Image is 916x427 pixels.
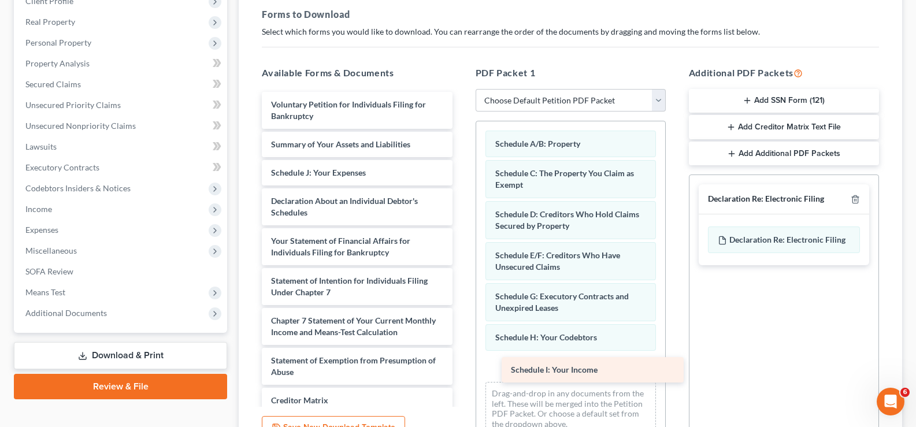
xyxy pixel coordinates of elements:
span: Schedule A/B: Property [495,139,580,148]
span: Declaration About an Individual Debtor's Schedules [271,196,418,217]
a: Secured Claims [16,74,227,95]
button: Add Additional PDF Packets [689,142,879,166]
button: Add Creditor Matrix Text File [689,115,879,139]
span: Your Statement of Financial Affairs for Individuals Filing for Bankruptcy [271,236,410,257]
span: Executory Contracts [25,162,99,172]
span: Statement of Exemption from Presumption of Abuse [271,355,436,377]
button: Add SSN Form (121) [689,89,879,113]
a: Unsecured Nonpriority Claims [16,116,227,136]
span: Unsecured Nonpriority Claims [25,121,136,131]
span: Statement of Intention for Individuals Filing Under Chapter 7 [271,276,428,297]
span: Declaration Re: Electronic Filing [729,235,845,244]
a: Executory Contracts [16,157,227,178]
span: Codebtors Insiders & Notices [25,183,131,193]
h5: Forms to Download [262,8,879,21]
a: Unsecured Priority Claims [16,95,227,116]
span: Schedule J: Your Expenses [271,168,366,177]
a: Property Analysis [16,53,227,74]
span: Summary of Your Assets and Liabilities [271,139,410,149]
span: Schedule C: The Property You Claim as Exempt [495,168,634,190]
span: Schedule E/F: Creditors Who Have Unsecured Claims [495,250,620,272]
span: Means Test [25,287,65,297]
span: Additional Documents [25,308,107,318]
h5: Available Forms & Documents [262,66,452,80]
span: Miscellaneous [25,246,77,255]
a: SOFA Review [16,261,227,282]
span: Creditor Matrix [271,395,328,405]
span: Personal Property [25,38,91,47]
span: Property Analysis [25,58,90,68]
span: Expenses [25,225,58,235]
span: 6 [900,388,910,397]
span: Unsecured Priority Claims [25,100,121,110]
span: Schedule D: Creditors Who Hold Claims Secured by Property [495,209,639,231]
p: Select which forms you would like to download. You can rearrange the order of the documents by dr... [262,26,879,38]
span: Income [25,204,52,214]
h5: Additional PDF Packets [689,66,879,80]
span: Secured Claims [25,79,81,89]
h5: PDF Packet 1 [476,66,666,80]
span: SOFA Review [25,266,73,276]
a: Review & File [14,374,227,399]
span: Schedule H: Your Codebtors [495,332,597,342]
a: Download & Print [14,342,227,369]
span: Voluntary Petition for Individuals Filing for Bankruptcy [271,99,426,121]
span: Chapter 7 Statement of Your Current Monthly Income and Means-Test Calculation [271,315,436,337]
span: Real Property [25,17,75,27]
span: Schedule I: Your Income [511,365,598,374]
span: Schedule G: Executory Contracts and Unexpired Leases [495,291,629,313]
div: Declaration Re: Electronic Filing [708,194,824,205]
iframe: Intercom live chat [877,388,904,415]
a: Lawsuits [16,136,227,157]
span: Lawsuits [25,142,57,151]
